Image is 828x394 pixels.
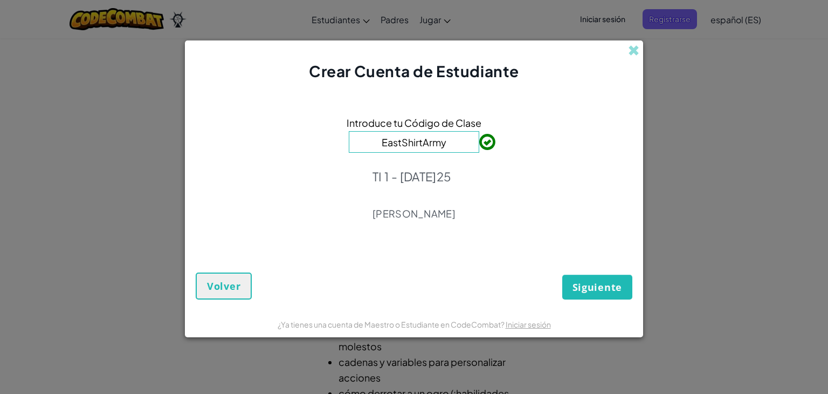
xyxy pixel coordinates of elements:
font: Volver [207,280,240,293]
font: Siguiente [572,281,622,294]
button: Siguiente [562,275,632,300]
a: Iniciar sesión [506,320,551,329]
font: Introduce tu Código de Clase [347,117,481,129]
font: TI 1 - [DATE]25 [372,169,452,184]
font: [PERSON_NAME] [372,207,456,220]
button: Volver [196,273,252,300]
font: ¿Ya tienes una cuenta de Maestro o Estudiante en CodeCombat? [278,320,505,329]
font: Crear Cuenta de Estudiante [309,62,519,80]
